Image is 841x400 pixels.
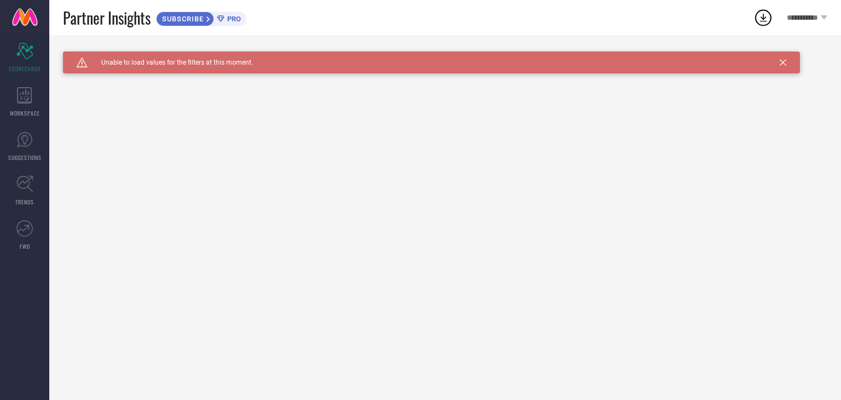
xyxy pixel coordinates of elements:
span: PRO [224,15,241,23]
div: Unable to load filters at this moment. Please try later. [63,52,827,60]
span: SUGGESTIONS [8,153,42,162]
a: SUBSCRIBEPRO [156,9,246,26]
span: SCORECARDS [9,65,41,73]
span: Unable to load values for the filters at this moment. [88,59,253,66]
span: WORKSPACE [10,109,40,117]
span: FWD [20,242,30,250]
span: SUBSCRIBE [157,15,206,23]
span: Partner Insights [63,7,151,29]
div: Open download list [753,8,773,27]
span: TRENDS [15,198,34,206]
